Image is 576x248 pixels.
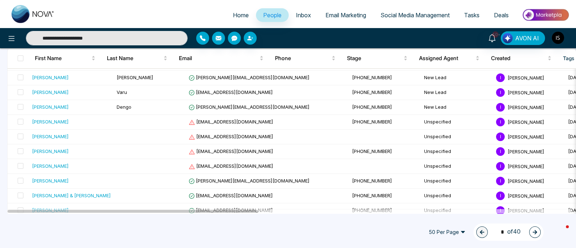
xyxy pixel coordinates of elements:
[32,192,111,199] div: [PERSON_NAME] & [PERSON_NAME]
[552,32,564,44] img: User Avatar
[107,54,162,63] span: Last Name
[352,75,392,80] span: [PHONE_NUMBER]
[496,132,505,141] span: I
[117,89,127,95] span: Varu
[352,119,392,125] span: [PHONE_NUMBER]
[413,48,485,68] th: Assigned Agent
[496,118,505,126] span: I
[508,207,544,213] span: [PERSON_NAME]
[424,226,471,238] span: 50 Per Page
[552,224,569,241] iframe: Intercom live chat
[508,163,544,169] span: [PERSON_NAME]
[117,75,153,80] span: [PERSON_NAME]
[496,177,505,185] span: I
[352,193,392,198] span: [PHONE_NUMBER]
[421,144,493,159] td: Unspecified
[101,48,173,68] th: Last Name
[352,148,392,154] span: [PHONE_NUMBER]
[373,8,457,22] a: Social Media Management
[421,100,493,115] td: New Lead
[117,104,131,110] span: Dengo
[352,207,392,213] span: [PHONE_NUMBER]
[189,163,273,169] span: [EMAIL_ADDRESS][DOMAIN_NAME]
[492,31,499,38] span: 10+
[421,130,493,144] td: Unspecified
[269,48,341,68] th: Phone
[189,178,310,184] span: [PERSON_NAME][EMAIL_ADDRESS][DOMAIN_NAME]
[421,115,493,130] td: Unspecified
[508,119,544,125] span: [PERSON_NAME]
[421,71,493,85] td: New Lead
[189,134,273,139] span: [EMAIL_ADDRESS][DOMAIN_NAME]
[496,206,505,215] span: I
[173,48,269,68] th: Email
[496,88,505,97] span: I
[179,54,258,63] span: Email
[483,31,501,44] a: 10+
[496,103,505,112] span: I
[256,8,289,22] a: People
[508,104,544,110] span: [PERSON_NAME]
[496,162,505,171] span: I
[275,54,330,63] span: Phone
[32,207,69,214] div: [PERSON_NAME]
[419,54,474,63] span: Assigned Agent
[501,31,545,45] button: AVON AI
[496,147,505,156] span: I
[296,12,311,19] span: Inbox
[508,89,544,95] span: [PERSON_NAME]
[421,159,493,174] td: Unspecified
[189,75,310,80] span: [PERSON_NAME][EMAIL_ADDRESS][DOMAIN_NAME]
[457,8,487,22] a: Tasks
[32,103,69,111] div: [PERSON_NAME]
[496,227,521,237] span: of 40
[189,104,310,110] span: [PERSON_NAME][EMAIL_ADDRESS][DOMAIN_NAME]
[508,148,544,154] span: [PERSON_NAME]
[496,191,505,200] span: I
[464,12,480,19] span: Tasks
[519,7,572,23] img: Market-place.gif
[515,34,539,42] span: AVON AI
[32,148,69,155] div: [PERSON_NAME]
[496,73,505,82] span: I
[189,89,273,95] span: [EMAIL_ADDRESS][DOMAIN_NAME]
[32,177,69,184] div: [PERSON_NAME]
[32,89,69,96] div: [PERSON_NAME]
[32,162,69,170] div: [PERSON_NAME]
[508,193,544,198] span: [PERSON_NAME]
[189,119,273,125] span: [EMAIL_ADDRESS][DOMAIN_NAME]
[508,178,544,184] span: [PERSON_NAME]
[352,178,392,184] span: [PHONE_NUMBER]
[226,8,256,22] a: Home
[503,33,513,43] img: Lead Flow
[508,75,544,80] span: [PERSON_NAME]
[189,193,273,198] span: [EMAIL_ADDRESS][DOMAIN_NAME]
[494,12,509,19] span: Deals
[341,48,413,68] th: Stage
[29,48,101,68] th: First Name
[487,8,516,22] a: Deals
[352,89,392,95] span: [PHONE_NUMBER]
[12,5,55,23] img: Nova CRM Logo
[381,12,450,19] span: Social Media Management
[421,85,493,100] td: New Lead
[347,54,402,63] span: Stage
[421,203,493,218] td: Unspecified
[508,134,544,139] span: [PERSON_NAME]
[32,118,69,125] div: [PERSON_NAME]
[318,8,373,22] a: Email Marketing
[491,54,546,63] span: Created
[32,133,69,140] div: [PERSON_NAME]
[233,12,249,19] span: Home
[263,12,282,19] span: People
[421,189,493,203] td: Unspecified
[485,48,557,68] th: Created
[189,148,273,154] span: [EMAIL_ADDRESS][DOMAIN_NAME]
[352,104,392,110] span: [PHONE_NUMBER]
[35,54,90,63] span: First Name
[421,174,493,189] td: Unspecified
[289,8,318,22] a: Inbox
[325,12,366,19] span: Email Marketing
[32,74,69,81] div: [PERSON_NAME]
[189,207,273,213] span: [EMAIL_ADDRESS][DOMAIN_NAME]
